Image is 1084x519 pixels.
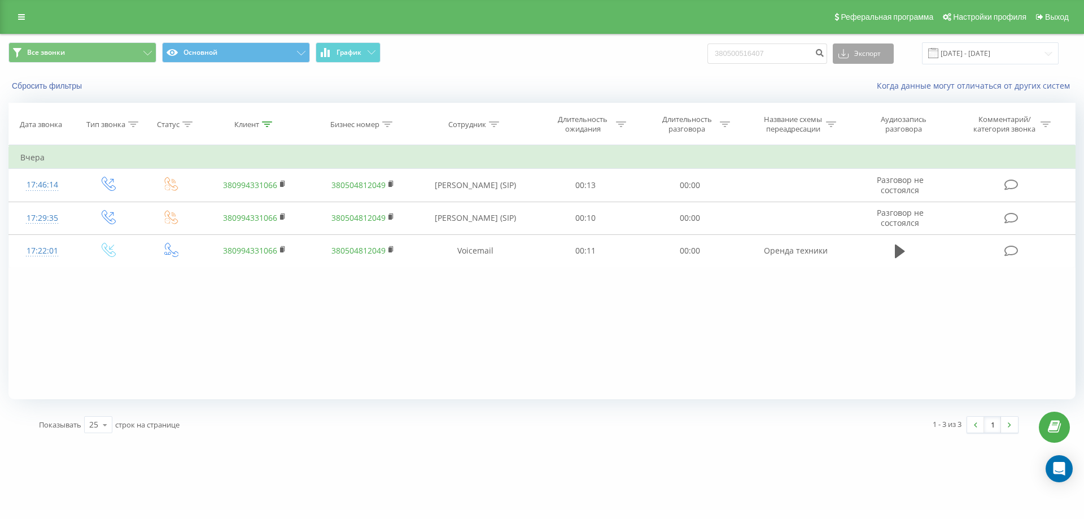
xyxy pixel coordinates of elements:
[27,48,65,57] span: Все звонки
[331,212,386,223] a: 380504812049
[637,202,741,234] td: 00:00
[115,420,180,430] span: строк на странице
[39,420,81,430] span: Показывать
[877,207,924,228] span: Разговор не состоялся
[534,202,637,234] td: 00:10
[833,43,894,64] button: Экспорт
[1046,455,1073,482] div: Open Intercom Messenger
[448,120,486,129] div: Сотрудник
[330,120,379,129] div: Бизнес номер
[20,174,64,196] div: 17:46:14
[223,180,277,190] a: 380994331066
[933,418,961,430] div: 1 - 3 из 3
[707,43,827,64] input: Поиск по номеру
[86,120,125,129] div: Тип звонка
[1045,12,1069,21] span: Выход
[877,80,1076,91] a: Когда данные могут отличаться от других систем
[867,115,941,134] div: Аудиозапись разговора
[657,115,717,134] div: Длительность разговора
[223,212,277,223] a: 380994331066
[89,419,98,430] div: 25
[763,115,823,134] div: Название схемы переадресации
[553,115,613,134] div: Длительность ожидания
[9,146,1076,169] td: Вчера
[331,180,386,190] a: 380504812049
[953,12,1026,21] span: Настройки профиля
[534,234,637,267] td: 00:11
[331,245,386,256] a: 380504812049
[20,240,64,262] div: 17:22:01
[20,120,62,129] div: Дата звонка
[234,120,259,129] div: Клиент
[8,42,156,63] button: Все звонки
[417,234,534,267] td: Voicemail
[157,120,180,129] div: Статус
[637,169,741,202] td: 00:00
[162,42,310,63] button: Основной
[972,115,1038,134] div: Комментарий/категория звонка
[637,234,741,267] td: 00:00
[8,81,88,91] button: Сбросить фильтры
[417,169,534,202] td: [PERSON_NAME] (SIP)
[336,49,361,56] span: График
[984,417,1001,433] a: 1
[742,234,850,267] td: Оренда техники
[223,245,277,256] a: 380994331066
[877,175,924,195] span: Разговор не состоялся
[417,202,534,234] td: [PERSON_NAME] (SIP)
[20,207,64,229] div: 17:29:35
[534,169,637,202] td: 00:13
[316,42,381,63] button: График
[841,12,933,21] span: Реферальная программа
